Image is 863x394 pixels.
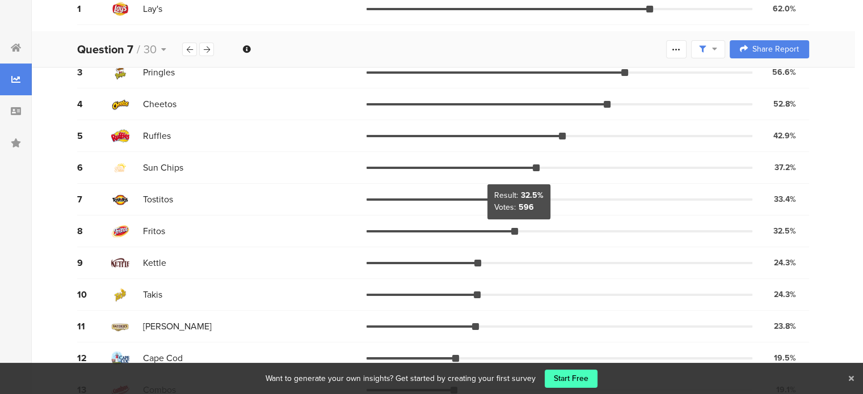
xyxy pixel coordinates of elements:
[77,351,111,365] div: 12
[111,95,129,113] img: d3718dnoaommpf.cloudfront.net%2Fitem%2Fce136e4c9bae80a80f4f.png
[77,129,111,142] div: 5
[774,193,796,205] div: 33.4%
[111,190,129,209] img: d3718dnoaommpf.cloudfront.net%2Fitem%2F23554f0b511cbcd438c7.png
[143,129,171,142] span: Ruffles
[143,98,176,111] span: Cheetos
[77,66,111,79] div: 3
[774,257,796,269] div: 24.3%
[772,66,796,78] div: 56.6%
[773,98,796,110] div: 52.8%
[143,2,162,15] span: Lay's
[143,256,166,269] span: Kettle
[143,320,212,333] span: [PERSON_NAME]
[545,370,597,388] a: Start Free
[77,256,111,269] div: 9
[77,320,111,333] div: 11
[752,45,799,53] span: Share Report
[111,286,129,304] img: d3718dnoaommpf.cloudfront.net%2Fitem%2F75a016d2662de6361914.png
[77,161,111,174] div: 6
[111,254,129,272] img: d3718dnoaommpf.cloudfront.net%2Fitem%2Fc2bdfdcd8fd8a3d53e41.png
[266,372,393,384] div: Want to generate your own insights?
[143,193,173,206] span: Tostitos
[494,203,516,213] span: Votes:
[774,352,796,364] div: 19.5%
[143,351,183,365] span: Cape Cod
[111,349,129,367] img: d3718dnoaommpf.cloudfront.net%2Fitem%2F7d9030d9cb0b22ebdc23.png
[111,317,129,336] img: d3718dnoaommpf.cloudfront.net%2Fitem%2F297528df1ecf7d302fcc.png
[774,320,796,332] div: 23.8%
[111,127,129,145] img: d3718dnoaommpf.cloudfront.net%2Fitem%2F4b97de38fa74b891da9c.png
[395,372,536,384] div: Get started by creating your first survey
[773,130,796,142] div: 42.9%
[137,41,140,58] span: /
[77,224,111,238] div: 8
[144,41,157,58] span: 30
[77,2,111,15] div: 1
[773,3,796,15] div: 62.0%
[519,203,534,213] span: 596
[77,288,111,301] div: 10
[111,222,129,240] img: d3718dnoaommpf.cloudfront.net%2Fitem%2F21f9a268f682ed16891a.png
[77,41,133,58] b: Question 7
[111,159,129,177] img: d3718dnoaommpf.cloudfront.net%2Fitem%2F06da664bdc0ea56fc782.png
[774,289,796,300] div: 24.3%
[143,161,183,174] span: Sun Chips
[143,66,175,79] span: Pringles
[494,191,518,201] span: Result:
[143,288,162,301] span: Takis
[773,225,796,237] div: 32.5%
[77,193,111,206] div: 7
[111,63,129,82] img: d3718dnoaommpf.cloudfront.net%2Fitem%2F63f4f1cc1ce82d43c46c.png
[774,162,796,173] div: 37.2%
[521,191,544,201] span: 32.5%
[77,98,111,111] div: 4
[143,224,165,238] span: Fritos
